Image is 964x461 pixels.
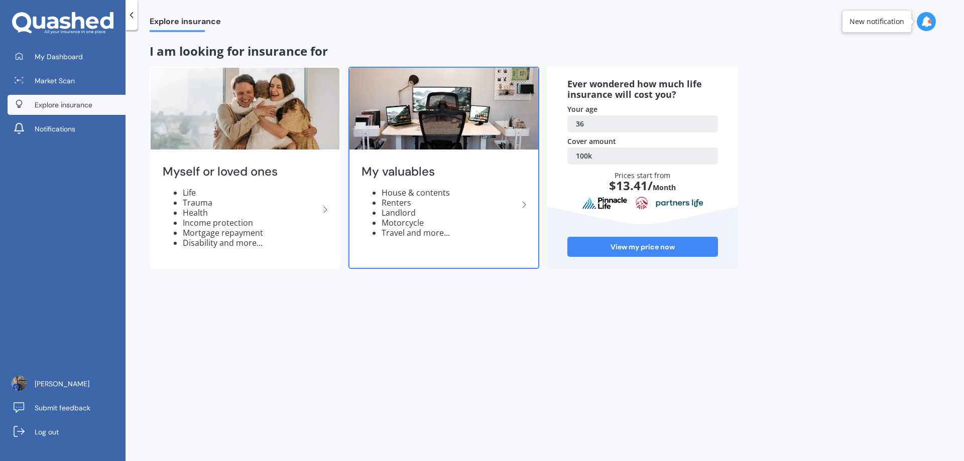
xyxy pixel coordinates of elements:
[567,237,718,257] a: View my price now
[35,403,90,413] span: Submit feedback
[382,208,518,218] li: Landlord
[361,164,518,180] h2: My valuables
[850,17,904,27] div: New notification
[183,228,319,238] li: Mortgage repayment
[35,124,75,134] span: Notifications
[8,398,126,418] a: Submit feedback
[653,183,676,192] span: Month
[636,197,648,210] img: aia
[382,188,518,198] li: House & contents
[382,228,518,238] li: Travel and more...
[567,136,718,146] div: Cover amount
[35,379,89,389] span: [PERSON_NAME]
[382,218,518,228] li: Motorcycle
[567,115,718,132] a: 36
[382,198,518,208] li: Renters
[35,76,75,86] span: Market Scan
[609,177,653,194] span: $ 13.41 /
[567,79,718,100] div: Ever wondered how much life insurance will cost you?
[183,188,319,198] li: Life
[183,218,319,228] li: Income protection
[150,17,221,30] span: Explore insurance
[567,104,718,114] div: Your age
[582,197,628,210] img: pinnacle
[8,374,126,394] a: [PERSON_NAME]
[8,47,126,67] a: My Dashboard
[35,100,92,110] span: Explore insurance
[151,68,339,149] img: Myself or loved ones
[150,43,328,59] span: I am looking for insurance for
[578,171,708,202] div: Prices start from
[8,71,126,91] a: Market Scan
[656,199,704,208] img: partnersLife
[35,52,83,62] span: My Dashboard
[8,119,126,139] a: Notifications
[349,68,538,149] img: My valuables
[8,95,126,115] a: Explore insurance
[183,238,319,248] li: Disability and more...
[12,376,27,391] img: 1e4efd0f80107541c59cfe13b74b644b
[183,198,319,208] li: Trauma
[163,164,319,180] h2: Myself or loved ones
[567,147,718,165] a: 100k
[8,422,126,442] a: Log out
[35,427,59,437] span: Log out
[183,208,319,218] li: Health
